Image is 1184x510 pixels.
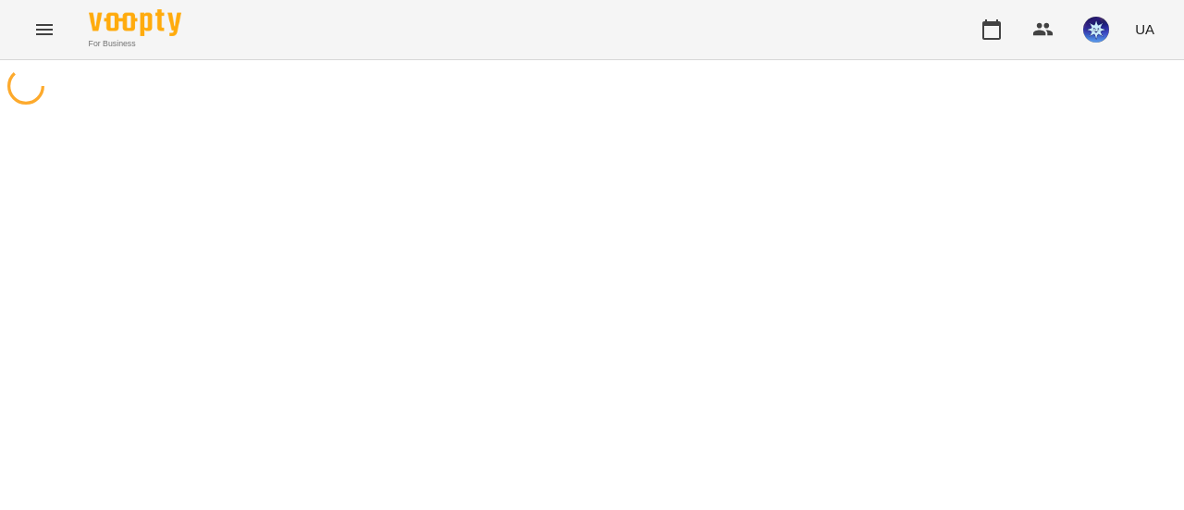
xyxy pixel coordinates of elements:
[1135,19,1154,39] span: UA
[89,38,181,50] span: For Business
[1083,17,1109,43] img: 0dac5a7bb7f066a4c63f04d1f0800e65.jpg
[22,7,67,52] button: Menu
[89,9,181,36] img: Voopty Logo
[1128,12,1162,46] button: UA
